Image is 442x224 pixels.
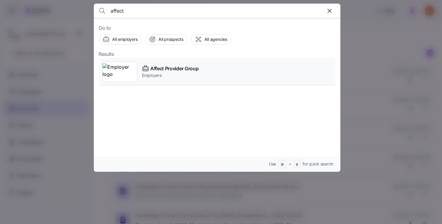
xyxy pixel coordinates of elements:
[191,34,231,44] button: All agencies
[112,36,137,42] span: All employers
[99,24,336,32] span: Go to
[296,162,298,167] span: B
[99,50,114,58] span: Results
[204,36,227,42] span: All agencies
[281,162,284,167] span: ⌘
[142,72,198,78] span: Employers
[269,161,276,167] span: Use
[158,36,183,42] span: All prospects
[145,34,187,44] button: All prospects
[99,34,141,44] button: All employers
[302,161,333,167] span: for quick search
[103,63,137,80] img: Employer logo
[150,65,198,72] span: Affect Provider Group
[289,161,291,167] span: +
